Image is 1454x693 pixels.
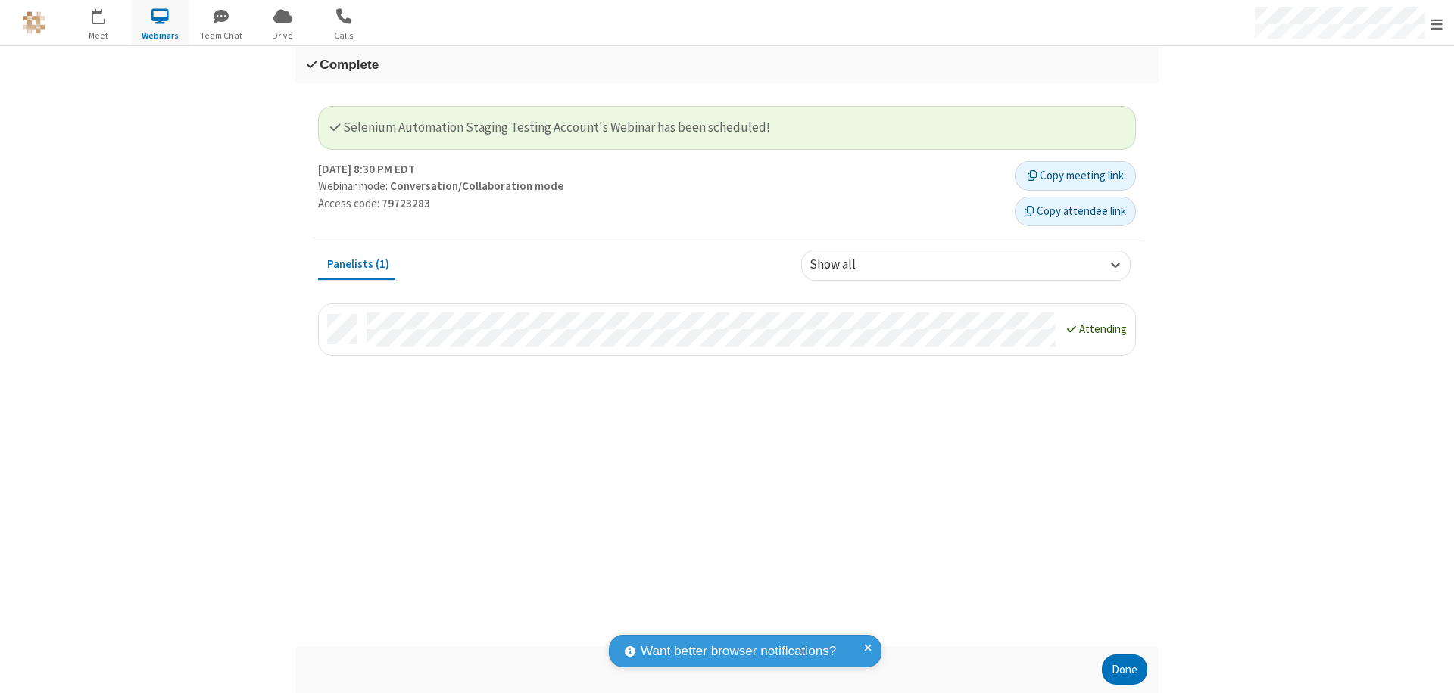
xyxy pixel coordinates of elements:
div: 6 [102,8,112,20]
button: Copy meeting link [1015,161,1136,191]
span: Calls [316,29,373,42]
button: Panelists (1) [318,250,398,278]
span: Attending [1079,322,1127,336]
strong: [DATE] 8:30 PM EDT [318,161,415,179]
strong: Conversation/Collaboration mode [390,179,563,193]
span: Meet [70,29,127,42]
button: Copy attendee link [1015,197,1136,227]
strong: 79723283 [382,196,430,210]
h3: Complete [307,57,1147,72]
span: Want better browser notifications? [641,642,836,661]
span: Team Chat [193,29,250,42]
span: Webinars [132,29,189,42]
button: Done [1102,654,1147,685]
div: Show all [810,256,881,275]
span: Selenium Automation Staging Testing Account's Webinar has been scheduled! [330,119,770,135]
p: Webinar mode: [318,178,1003,195]
p: Access code: [318,195,1003,213]
span: Drive [254,29,311,42]
img: QA Selenium DO NOT DELETE OR CHANGE [23,11,45,34]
